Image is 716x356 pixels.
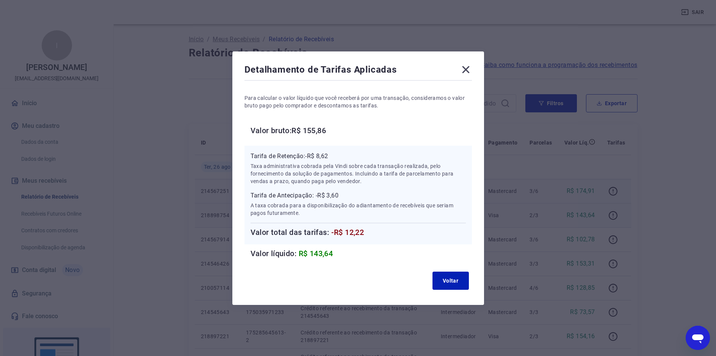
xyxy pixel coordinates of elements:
[432,272,469,290] button: Voltar
[251,124,472,137] h6: Valor bruto: R$ 155,86
[251,191,466,200] p: Tarifa de Antecipação: -R$ 3,60
[251,162,466,185] p: Taxa administrativa cobrada pela Vindi sobre cada transação realizada, pelo fornecimento da soluç...
[244,64,472,79] div: Detalhamento de Tarifas Aplicadas
[244,94,472,109] p: Para calcular o valor líquido que você receberá por uma transação, consideramos o valor bruto pag...
[299,249,333,258] span: R$ 143,64
[331,228,364,237] span: -R$ 12,22
[251,152,466,161] p: Tarifa de Retenção: -R$ 8,62
[686,326,710,350] iframe: Botão para abrir a janela de mensagens, conversa em andamento
[251,247,472,260] h6: Valor líquido:
[251,226,466,238] h6: Valor total das tarifas:
[251,202,466,217] p: A taxa cobrada para a disponibilização do adiantamento de recebíveis que seriam pagos futuramente.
